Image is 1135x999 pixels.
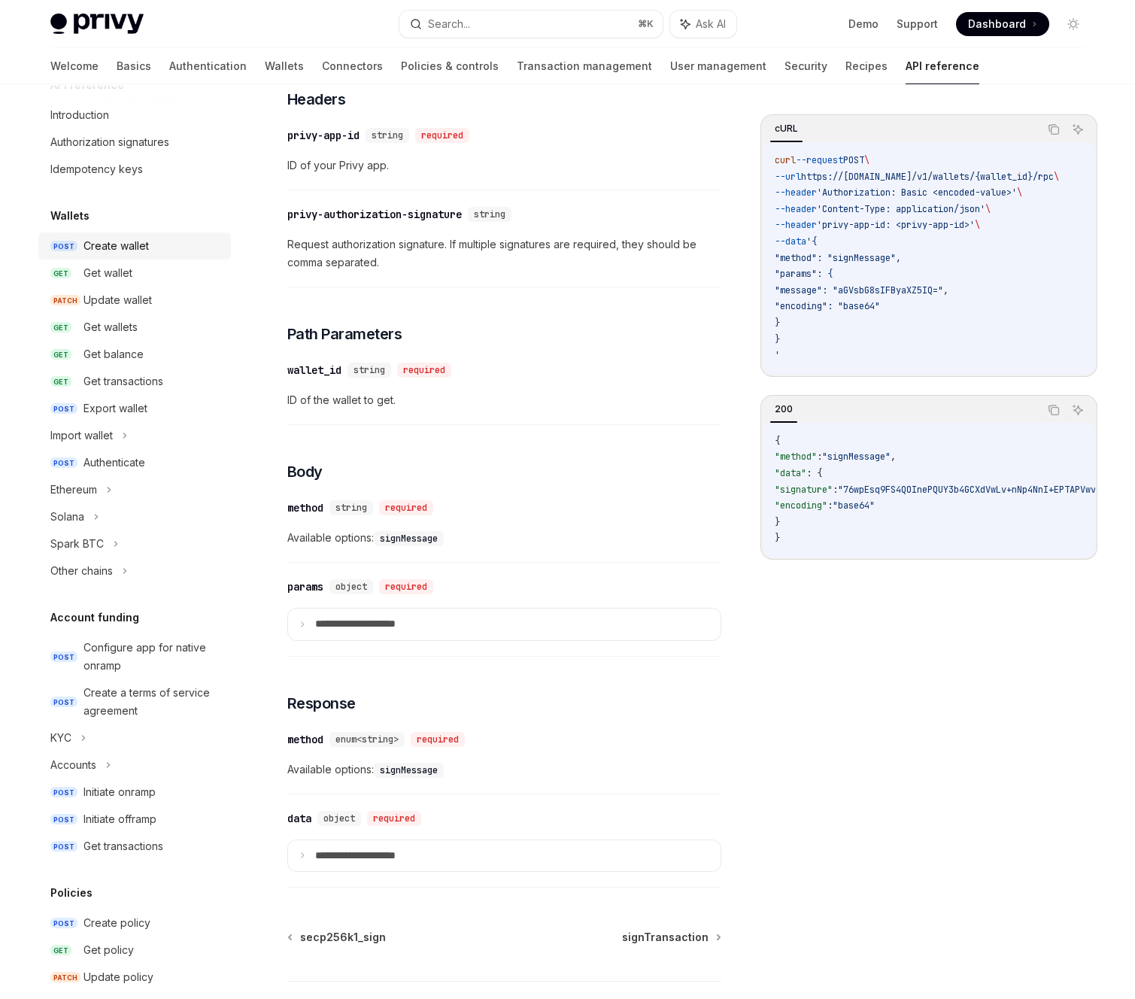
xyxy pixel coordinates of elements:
span: "signMessage" [822,451,891,463]
a: Policies & controls [401,48,499,84]
div: Import wallet [50,427,113,445]
span: "data" [775,467,806,479]
div: Idempotency keys [50,160,143,178]
a: Demo [848,17,879,32]
span: Path Parameters [287,323,402,345]
span: : { [806,467,822,479]
span: POST [50,787,77,798]
span: POST [50,457,77,469]
span: '{ [806,235,817,247]
span: object [323,812,355,824]
div: Get wallet [83,264,132,282]
div: Get balance [83,345,144,363]
span: Available options: [287,529,721,547]
a: POSTGet transactions [38,833,231,860]
div: Authenticate [83,454,145,472]
span: "message": "aGVsbG8sIFByaXZ5IQ=", [775,284,948,296]
button: Copy the contents from the code block [1044,120,1064,139]
a: GETGet balance [38,341,231,368]
a: POSTInitiate offramp [38,806,231,833]
div: required [367,811,421,826]
span: POST [50,651,77,663]
span: Dashboard [968,17,1026,32]
code: signMessage [374,531,444,546]
span: ' [775,349,780,361]
h5: Wallets [50,207,90,225]
div: Create policy [83,914,150,932]
div: Introduction [50,106,109,124]
a: Introduction [38,102,231,129]
button: Search...⌘K [399,11,663,38]
span: --header [775,219,817,231]
span: --url [775,171,801,183]
span: Available options: [287,761,721,779]
span: : [833,484,838,496]
span: POST [50,918,77,929]
a: Welcome [50,48,99,84]
img: light logo [50,14,144,35]
span: "base64" [833,499,875,512]
a: Connectors [322,48,383,84]
div: Export wallet [83,399,147,418]
a: POSTAuthenticate [38,449,231,476]
span: POST [50,241,77,252]
span: , [891,451,896,463]
a: Authorization signatures [38,129,231,156]
span: 'Content-Type: application/json' [817,203,985,215]
div: wallet_id [287,363,341,378]
div: Get wallets [83,318,138,336]
div: 200 [770,400,797,418]
span: Ask AI [696,17,726,32]
div: Spark BTC [50,535,104,553]
div: Authorization signatures [50,133,169,151]
span: secp256k1_sign [300,930,386,945]
button: Toggle dark mode [1061,12,1085,36]
span: GET [50,349,71,360]
a: PATCHUpdate wallet [38,287,231,314]
span: GET [50,945,71,956]
a: Dashboard [956,12,1049,36]
span: "params": { [775,268,833,280]
span: : [827,499,833,512]
span: https://[DOMAIN_NAME]/v1/wallets/{wallet_id}/rpc [801,171,1054,183]
span: curl [775,154,796,166]
span: GET [50,322,71,333]
a: Recipes [845,48,888,84]
span: ⌘ K [638,18,654,30]
span: string [474,208,505,220]
span: "method" [775,451,817,463]
span: { [775,435,780,447]
div: Initiate offramp [83,810,156,828]
span: \ [1054,171,1059,183]
span: } [775,516,780,528]
h5: Policies [50,884,93,902]
span: 'privy-app-id: <privy-app-id>' [817,219,975,231]
span: "encoding": "base64" [775,300,880,312]
div: required [415,128,469,143]
div: Get transactions [83,837,163,855]
a: GETGet transactions [38,368,231,395]
span: PATCH [50,972,80,983]
div: Create wallet [83,237,149,255]
span: enum<string> [335,733,399,745]
span: \ [975,219,980,231]
span: POST [50,697,77,708]
span: string [354,364,385,376]
a: PATCHUpdate policy [38,964,231,991]
div: Configure app for native onramp [83,639,222,675]
span: ID of your Privy app. [287,156,721,175]
span: PATCH [50,295,80,306]
span: "method": "signMessage", [775,252,901,264]
div: Search... [428,15,470,33]
a: POSTExport wallet [38,395,231,422]
span: --header [775,187,817,199]
a: Basics [117,48,151,84]
div: Update wallet [83,291,152,309]
span: : [817,451,822,463]
button: Copy the contents from the code block [1044,400,1064,420]
a: Security [784,48,827,84]
button: Ask AI [1068,400,1088,420]
span: signTransaction [622,930,709,945]
h5: Account funding [50,609,139,627]
div: cURL [770,120,803,138]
